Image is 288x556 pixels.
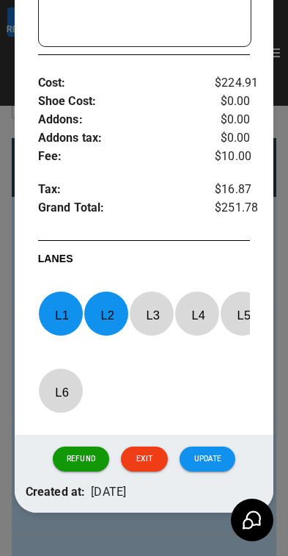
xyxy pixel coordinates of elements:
[38,181,215,199] p: Tax :
[38,111,215,129] p: Addons :
[215,129,250,148] p: $0.00
[220,298,268,333] p: L 5
[180,447,235,472] button: Update
[215,148,250,166] p: $10.00
[38,148,215,166] p: Fee :
[121,447,168,472] button: Exit
[53,447,109,472] button: Refund
[38,298,86,333] p: L 1
[38,375,86,410] p: L 6
[26,483,86,502] p: Created at:
[215,199,250,221] p: $251.78
[215,74,250,93] p: $224.91
[38,74,215,93] p: Cost :
[38,199,215,221] p: Grand Total :
[91,483,126,502] p: [DATE]
[174,298,223,333] p: L 4
[215,181,250,199] p: $16.87
[215,111,250,129] p: $0.00
[215,93,250,111] p: $0.00
[38,129,215,148] p: Addons tax :
[129,298,177,333] p: L 3
[84,298,132,333] p: L 2
[38,93,215,111] p: Shoe Cost :
[38,251,251,272] p: LANES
